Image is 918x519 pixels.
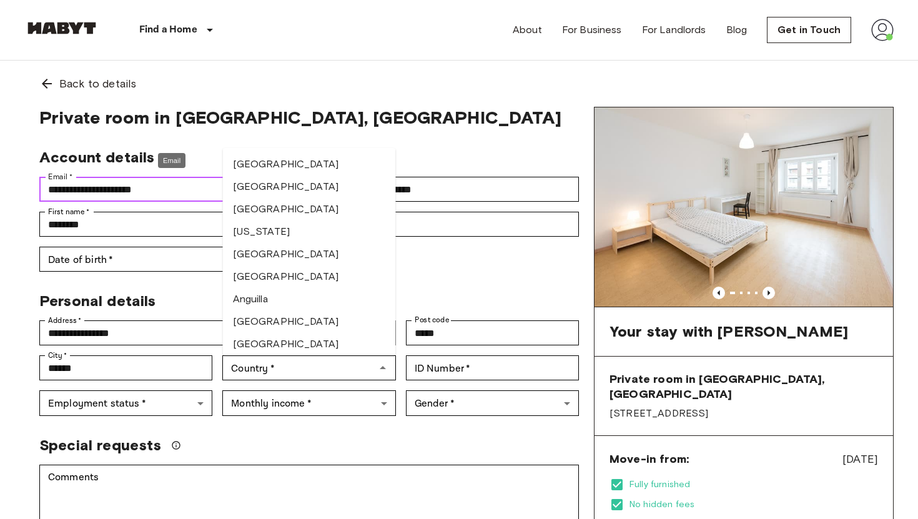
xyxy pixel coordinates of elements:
[223,198,396,220] li: [GEOGRAPHIC_DATA]
[39,212,304,237] div: First name
[763,287,775,299] button: Previous image
[39,148,154,166] span: Account details
[415,315,450,325] label: Post code
[223,265,396,288] li: [GEOGRAPHIC_DATA]
[842,451,878,467] span: [DATE]
[562,22,622,37] a: For Business
[158,153,185,169] div: Email
[642,22,706,37] a: For Landlords
[48,350,67,361] label: City
[39,436,161,455] span: Special requests
[223,310,396,333] li: [GEOGRAPHIC_DATA]
[610,372,878,402] span: Private room in [GEOGRAPHIC_DATA], [GEOGRAPHIC_DATA]
[595,107,893,307] img: Marketing picture of unit DE-02-037-02M
[39,107,579,128] span: Private room in [GEOGRAPHIC_DATA], [GEOGRAPHIC_DATA]
[48,315,82,326] label: Address
[223,175,396,198] li: [GEOGRAPHIC_DATA]
[48,171,72,182] label: Email
[39,355,212,380] div: City
[374,359,392,377] button: Close
[223,243,396,265] li: [GEOGRAPHIC_DATA]
[610,452,689,467] span: Move-in from:
[223,220,396,243] li: [US_STATE]
[24,22,99,34] img: Habyt
[48,206,90,217] label: First name
[406,320,579,345] div: Post code
[610,407,878,420] span: [STREET_ADDRESS]
[406,355,579,380] div: ID Number
[171,440,181,450] svg: We'll do our best to accommodate your request, but please note we can't guarantee it will be poss...
[871,19,894,41] img: avatar
[610,322,848,341] span: Your stay with [PERSON_NAME]
[726,22,748,37] a: Blog
[713,287,725,299] button: Previous image
[629,478,878,491] span: Fully furnished
[39,177,304,202] div: Email
[223,153,396,175] li: [GEOGRAPHIC_DATA]
[39,320,396,345] div: Address
[223,288,396,310] li: Anguilla
[513,22,542,37] a: About
[629,498,878,511] span: No hidden fees
[39,292,155,310] span: Personal details
[223,355,396,378] li: [GEOGRAPHIC_DATA]
[223,333,396,355] li: [GEOGRAPHIC_DATA]
[59,76,136,92] span: Back to details
[139,22,197,37] p: Find a Home
[314,212,579,237] div: Last name
[24,61,894,107] a: Back to details
[767,17,851,43] a: Get in Touch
